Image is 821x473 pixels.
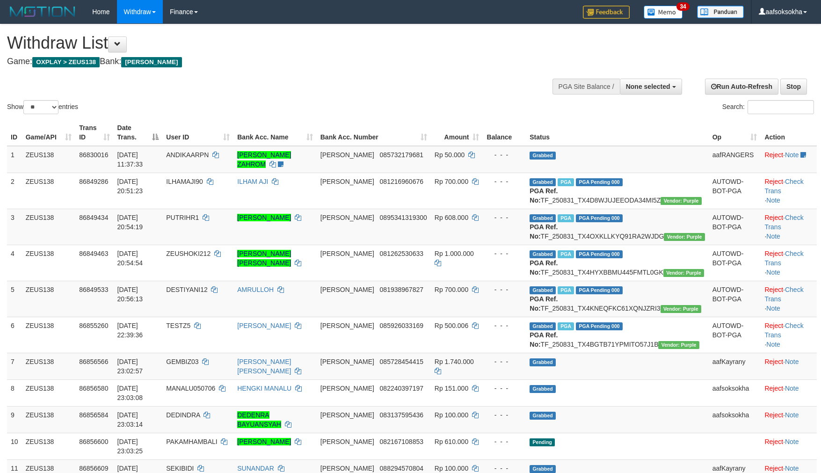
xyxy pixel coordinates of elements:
div: - - - [487,213,522,222]
span: [DATE] 23:03:25 [117,438,143,455]
td: 1 [7,146,22,173]
td: ZEUS138 [22,209,75,245]
span: 34 [676,2,689,11]
span: Rp 1.740.000 [435,358,474,365]
span: 86855260 [79,322,108,329]
input: Search: [748,100,814,114]
select: Showentries [23,100,58,114]
a: Note [766,269,780,276]
span: SEKIBIDI [166,465,194,472]
span: Rp 100.000 [435,411,468,419]
span: Grabbed [530,322,556,330]
img: MOTION_logo.png [7,5,78,19]
span: 86856580 [79,385,108,392]
span: Copy 085728454415 to clipboard [380,358,423,365]
td: AUTOWD-BOT-PGA [709,281,761,317]
div: PGA Site Balance / [552,79,620,95]
span: 86849434 [79,214,108,221]
a: ILHAM AJI [237,178,268,185]
td: · · [761,173,817,209]
label: Show entries [7,100,78,114]
a: [PERSON_NAME] [PERSON_NAME] [237,358,291,375]
span: Rp 500.006 [435,322,468,329]
span: Copy 085732179681 to clipboard [380,151,423,159]
td: AUTOWD-BOT-PGA [709,245,761,281]
span: [PERSON_NAME] [320,358,374,365]
a: Check Trans [764,286,803,303]
a: Reject [764,438,783,445]
a: [PERSON_NAME] ZAHROM [237,151,291,168]
span: Marked by aafmaleo [558,322,574,330]
span: [PERSON_NAME] [320,385,374,392]
span: [DATE] 22:39:36 [117,322,143,339]
span: Copy 081262530633 to clipboard [380,250,423,257]
div: - - - [487,249,522,258]
a: Check Trans [764,322,803,339]
th: Bank Acc. Name: activate to sort column ascending [233,119,317,146]
td: TF_250831_TX4HYXBBMU445FMTL0GK [526,245,708,281]
span: PGA Pending [576,286,623,294]
td: AUTOWD-BOT-PGA [709,209,761,245]
span: [PERSON_NAME] [320,438,374,445]
span: Marked by aafRornrotha [558,286,574,294]
span: Rp 700.000 [435,286,468,293]
span: [DATE] 20:51:23 [117,178,143,195]
td: 2 [7,173,22,209]
span: [PERSON_NAME] [320,322,374,329]
a: Reject [764,385,783,392]
button: None selected [620,79,682,95]
span: Copy 088294570804 to clipboard [380,465,423,472]
span: Copy 083137595436 to clipboard [380,411,423,419]
a: HENGKI MANALU [237,385,291,392]
b: PGA Ref. No: [530,223,558,240]
div: - - - [487,410,522,420]
a: Run Auto-Refresh [705,79,778,95]
a: Note [785,438,799,445]
th: Bank Acc. Number: activate to sort column ascending [317,119,431,146]
a: Note [785,385,799,392]
span: 86856566 [79,358,108,365]
span: Rp 610.000 [435,438,468,445]
th: Status [526,119,708,146]
th: Trans ID: activate to sort column ascending [75,119,113,146]
span: 86830016 [79,151,108,159]
span: Grabbed [530,178,556,186]
td: TF_250831_TX4BGTB71YPMITO57J1B [526,317,708,353]
span: 86849533 [79,286,108,293]
span: PAKAMHAMBALI [166,438,217,445]
span: ANDIKAARPN [166,151,209,159]
a: Note [785,411,799,419]
td: TF_250831_TX4KNEQFKC61XQNJZRI3 [526,281,708,317]
td: · [761,353,817,379]
td: 7 [7,353,22,379]
span: GEMBIZ03 [166,358,198,365]
span: PUTRIHR1 [166,214,199,221]
a: Note [785,151,799,159]
a: [PERSON_NAME] [237,214,291,221]
span: Marked by aafRornrotha [558,178,574,186]
span: Vendor URL: https://trx4.1velocity.biz [661,197,701,205]
a: [PERSON_NAME] [237,438,291,445]
span: Copy 0895341319300 to clipboard [380,214,427,221]
img: Button%20Memo.svg [644,6,683,19]
span: 86856609 [79,465,108,472]
span: [DATE] 20:56:13 [117,286,143,303]
td: 4 [7,245,22,281]
b: PGA Ref. No: [530,331,558,348]
b: PGA Ref. No: [530,295,558,312]
td: 9 [7,406,22,433]
span: [DATE] 20:54:19 [117,214,143,231]
a: Stop [780,79,807,95]
td: · · [761,281,817,317]
span: 86856600 [79,438,108,445]
span: Grabbed [530,250,556,258]
div: - - - [487,357,522,366]
th: Balance [483,119,526,146]
th: Action [761,119,817,146]
a: SUNANDAR [237,465,274,472]
span: Copy 085926033169 to clipboard [380,322,423,329]
span: PGA Pending [576,250,623,258]
td: ZEUS138 [22,317,75,353]
span: [DATE] 20:54:54 [117,250,143,267]
div: - - - [487,464,522,473]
